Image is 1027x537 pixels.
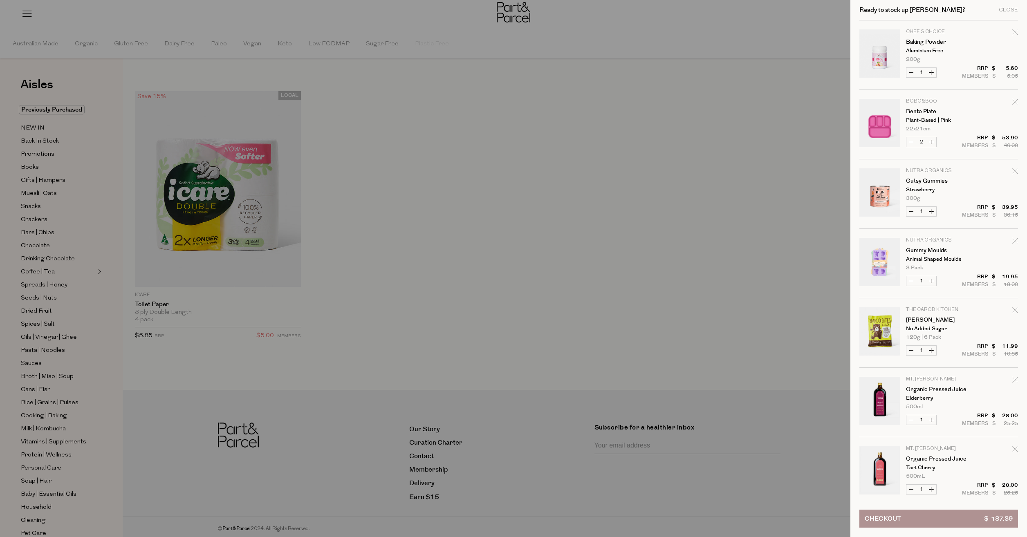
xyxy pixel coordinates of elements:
p: Plant-Based | Pink [906,118,969,123]
span: 120g | 6 Pack [906,335,941,340]
p: The Carob Kitchen [906,307,969,312]
a: Bento Plate [906,109,969,114]
p: Nutra Organics [906,238,969,243]
a: Baking Powder [906,39,969,45]
p: Strawberry [906,187,969,192]
span: 300g [906,196,920,201]
div: Remove Gutsy Gummies [1012,167,1018,178]
p: Mt. [PERSON_NAME] [906,446,969,451]
a: [PERSON_NAME] [906,317,969,323]
p: Bobo&boo [906,99,969,104]
span: $ 187.39 [984,510,1013,527]
a: Organic Pressed Juice [906,456,969,462]
div: Remove Baking Powder [1012,28,1018,39]
p: No Added Sugar [906,326,969,331]
p: Elderberry [906,396,969,401]
button: Checkout$ 187.39 [859,510,1018,528]
a: Gummy Moulds [906,248,969,253]
p: Animal Shaped Moulds [906,257,969,262]
div: Remove Organic Pressed Juice [1012,445,1018,456]
div: Close [999,7,1018,13]
span: 3 Pack [906,265,923,271]
a: Gutsy Gummies [906,178,969,184]
div: Remove Gummy Moulds [1012,237,1018,248]
span: 200g [906,57,920,62]
span: Checkout [865,510,901,527]
input: QTY Gummy Moulds [916,276,926,286]
p: Nutra Organics [906,168,969,173]
h2: Ready to stock up [PERSON_NAME]? [859,7,965,13]
input: QTY Bento Plate [916,137,926,147]
p: Chef's Choice [906,29,969,34]
input: QTY Gutsy Gummies [916,207,926,216]
span: 22x21cm [906,126,931,132]
a: Organic Pressed Juice [906,387,969,392]
input: QTY Organic Pressed Juice [916,485,926,494]
span: 500mL [906,474,925,479]
input: QTY Organic Pressed Juice [916,415,926,425]
p: Aluminium Free [906,48,969,54]
input: QTY Baking Powder [916,68,926,77]
div: Remove Organic Pressed Juice [1012,376,1018,387]
input: QTY Carob Sultanas [916,346,926,355]
div: Remove Carob Sultanas [1012,306,1018,317]
p: Mt. [PERSON_NAME] [906,377,969,382]
div: Remove Bento Plate [1012,98,1018,109]
span: 500ml [906,404,923,409]
p: Tart Cherry [906,465,969,470]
